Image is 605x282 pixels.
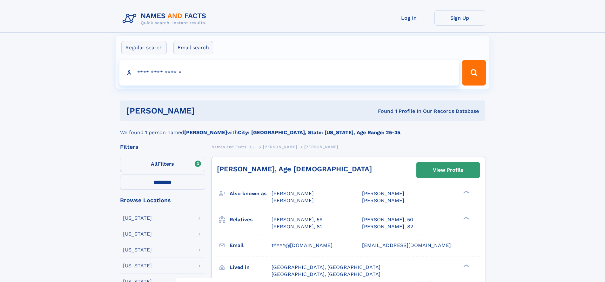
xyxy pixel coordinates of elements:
[123,247,152,252] div: [US_STATE]
[123,263,152,268] div: [US_STATE]
[253,145,256,149] span: J
[462,60,486,86] button: Search Button
[263,145,297,149] span: [PERSON_NAME]
[362,190,404,196] span: [PERSON_NAME]
[120,144,205,150] div: Filters
[123,231,152,237] div: [US_STATE]
[462,190,469,194] div: ❯
[230,214,272,225] h3: Relatives
[253,143,256,151] a: J
[272,190,314,196] span: [PERSON_NAME]
[417,162,480,178] a: View Profile
[120,157,205,172] label: Filters
[462,264,469,268] div: ❯
[272,216,323,223] a: [PERSON_NAME], 59
[238,129,400,135] b: City: [GEOGRAPHIC_DATA], State: [US_STATE], Age Range: 25-35
[304,145,338,149] span: [PERSON_NAME]
[212,143,246,151] a: Names and Facts
[217,165,372,173] a: [PERSON_NAME], Age [DEMOGRAPHIC_DATA]
[120,197,205,203] div: Browse Locations
[126,107,286,115] h1: [PERSON_NAME]
[272,223,323,230] a: [PERSON_NAME], 82
[434,10,485,26] a: Sign Up
[362,197,404,203] span: [PERSON_NAME]
[272,271,380,277] span: [GEOGRAPHIC_DATA], [GEOGRAPHIC_DATA]
[272,264,380,270] span: [GEOGRAPHIC_DATA], [GEOGRAPHIC_DATA]
[151,161,158,167] span: All
[286,108,479,115] div: Found 1 Profile In Our Records Database
[123,216,152,221] div: [US_STATE]
[462,216,469,220] div: ❯
[384,10,434,26] a: Log In
[121,41,167,54] label: Regular search
[119,60,460,86] input: search input
[433,163,463,177] div: View Profile
[362,242,451,248] span: [EMAIL_ADDRESS][DOMAIN_NAME]
[272,197,314,203] span: [PERSON_NAME]
[263,143,297,151] a: [PERSON_NAME]
[120,10,212,27] img: Logo Names and Facts
[173,41,213,54] label: Email search
[230,262,272,273] h3: Lived in
[184,129,227,135] b: [PERSON_NAME]
[230,188,272,199] h3: Also known as
[362,223,413,230] a: [PERSON_NAME], 82
[120,121,485,136] div: We found 1 person named with .
[362,216,413,223] a: [PERSON_NAME], 50
[230,240,272,251] h3: Email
